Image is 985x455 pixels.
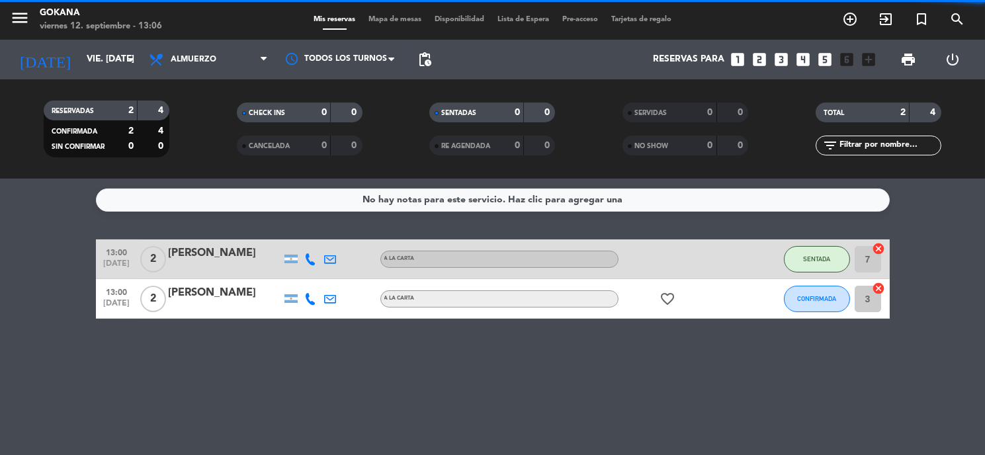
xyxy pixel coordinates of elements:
[794,51,812,68] i: looks_4
[128,126,134,136] strong: 2
[842,11,858,27] i: add_circle_outline
[605,16,678,23] span: Tarjetas de regalo
[140,246,166,272] span: 2
[556,16,605,23] span: Pre-acceso
[816,51,834,68] i: looks_5
[123,52,139,67] i: arrow_drop_down
[797,295,836,302] span: CONFIRMADA
[544,108,552,117] strong: 0
[249,110,285,116] span: CHECK INS
[101,259,134,274] span: [DATE]
[708,108,713,117] strong: 0
[838,51,855,68] i: looks_6
[158,106,166,115] strong: 4
[171,55,216,64] span: Almuerzo
[773,51,790,68] i: looks_3
[738,108,746,117] strong: 0
[784,246,850,272] button: SENTADA
[140,286,166,312] span: 2
[729,51,746,68] i: looks_one
[878,11,894,27] i: exit_to_app
[101,299,134,314] span: [DATE]
[515,108,520,117] strong: 0
[52,128,97,135] span: CONFIRMADA
[52,144,105,150] span: SIN CONFIRMAR
[653,54,724,65] span: Reservas para
[838,138,941,153] input: Filtrar por nombre...
[52,108,94,114] span: RESERVADAS
[169,284,281,302] div: [PERSON_NAME]
[822,138,838,153] i: filter_list
[708,141,713,150] strong: 0
[914,11,929,27] i: turned_in_not
[128,106,134,115] strong: 2
[10,8,30,28] i: menu
[307,16,362,23] span: Mis reservas
[321,141,327,150] strong: 0
[784,286,850,312] button: CONFIRMADA
[101,244,134,259] span: 13:00
[40,7,162,20] div: GOKANA
[945,52,961,67] i: power_settings_new
[544,141,552,150] strong: 0
[428,16,491,23] span: Disponibilidad
[660,291,676,307] i: favorite_border
[634,110,667,116] span: SERVIDAS
[441,110,476,116] span: SENTADAS
[949,11,965,27] i: search
[40,20,162,33] div: viernes 12. septiembre - 13:06
[321,108,327,117] strong: 0
[751,51,768,68] i: looks_two
[10,45,80,74] i: [DATE]
[249,143,290,149] span: CANCELADA
[824,110,844,116] span: TOTAL
[351,108,359,117] strong: 0
[873,282,886,295] i: cancel
[900,108,906,117] strong: 2
[441,143,490,149] span: RE AGENDADA
[384,256,415,261] span: A LA CARTA
[634,143,668,149] span: NO SHOW
[363,192,622,208] div: No hay notas para este servicio. Haz clic para agregar una
[362,16,428,23] span: Mapa de mesas
[10,8,30,32] button: menu
[931,40,975,79] div: LOG OUT
[515,141,520,150] strong: 0
[860,51,877,68] i: add_box
[491,16,556,23] span: Lista de Espera
[900,52,916,67] span: print
[351,141,359,150] strong: 0
[158,142,166,151] strong: 0
[417,52,433,67] span: pending_actions
[931,108,939,117] strong: 4
[169,245,281,262] div: [PERSON_NAME]
[158,126,166,136] strong: 4
[803,255,830,263] span: SENTADA
[128,142,134,151] strong: 0
[384,296,415,301] span: A LA CARTA
[738,141,746,150] strong: 0
[873,242,886,255] i: cancel
[101,284,134,299] span: 13:00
